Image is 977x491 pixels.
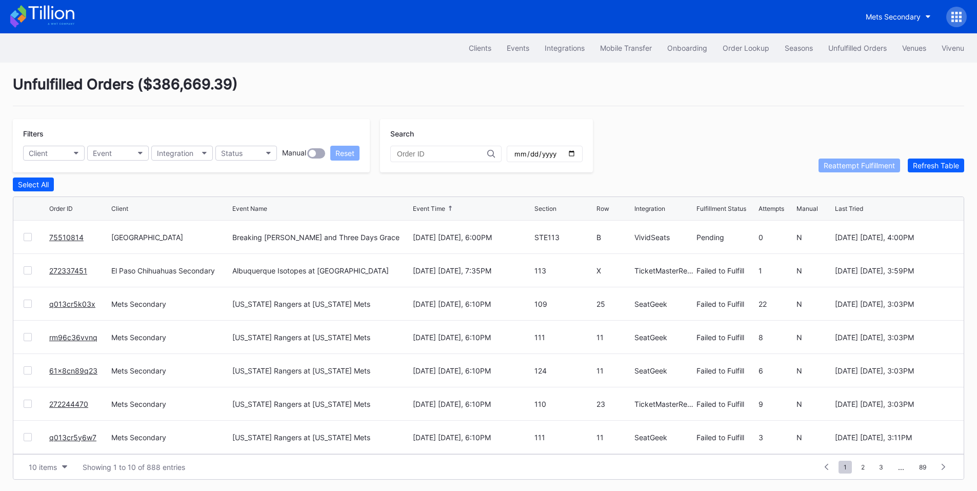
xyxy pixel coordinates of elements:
[759,333,794,342] div: 8
[696,233,756,242] div: Pending
[390,129,583,138] div: Search
[634,400,694,408] div: TicketMasterResale
[461,38,499,57] button: Clients
[723,44,769,52] div: Order Lookup
[835,300,953,308] div: [DATE] [DATE], 3:03PM
[824,161,895,170] div: Reattempt Fulfillment
[796,266,832,275] div: N
[29,463,57,472] div: 10 items
[413,433,531,442] div: [DATE] [DATE], 6:10PM
[232,333,370,342] div: [US_STATE] Rangers at [US_STATE] Mets
[890,463,912,472] div: ...
[596,400,632,408] div: 23
[934,38,972,57] button: Vivenu
[49,205,73,212] div: Order ID
[759,433,794,442] div: 3
[534,433,594,442] div: 111
[23,146,85,161] button: Client
[858,7,939,26] button: Mets Secondary
[49,366,97,375] a: 61x8cn89q23
[151,146,213,161] button: Integration
[796,205,818,212] div: Manual
[534,333,594,342] div: 111
[634,205,665,212] div: Integration
[232,233,400,242] div: Breaking [PERSON_NAME] and Three Days Grace
[232,205,267,212] div: Event Name
[413,205,445,212] div: Event Time
[596,333,632,342] div: 11
[819,159,900,172] button: Reattempt Fulfillment
[667,44,707,52] div: Onboarding
[282,148,306,159] div: Manual
[796,400,832,408] div: N
[866,12,921,21] div: Mets Secondary
[18,180,49,189] div: Select All
[413,233,531,242] div: [DATE] [DATE], 6:00PM
[634,233,694,242] div: VividSeats
[469,44,491,52] div: Clients
[111,400,230,408] div: Mets Secondary
[232,433,370,442] div: [US_STATE] Rangers at [US_STATE] Mets
[534,233,594,242] div: STE113
[759,366,794,375] div: 6
[835,266,953,275] div: [DATE] [DATE], 3:59PM
[913,161,959,170] div: Refresh Table
[49,433,96,442] a: q013cr5y6w7
[330,146,360,161] button: Reset
[13,75,964,106] div: Unfulfilled Orders ( $386,669.39 )
[413,366,531,375] div: [DATE] [DATE], 6:10PM
[596,300,632,308] div: 25
[413,400,531,408] div: [DATE] [DATE], 6:10PM
[221,149,243,158] div: Status
[696,433,756,442] div: Failed to Fulfill
[796,333,832,342] div: N
[696,300,756,308] div: Failed to Fulfill
[835,205,863,212] div: Last Tried
[796,366,832,375] div: N
[83,463,185,472] div: Showing 1 to 10 of 888 entries
[759,400,794,408] div: 9
[835,233,953,242] div: [DATE] [DATE], 4:00PM
[534,366,594,375] div: 124
[49,300,95,308] a: q013cr5k03x
[596,205,609,212] div: Row
[759,300,794,308] div: 22
[13,178,54,191] button: Select All
[29,149,48,158] div: Client
[232,266,389,275] div: Albuquerque Isotopes at [GEOGRAPHIC_DATA]
[49,233,84,242] a: 75510814
[696,366,756,375] div: Failed to Fulfill
[696,333,756,342] div: Failed to Fulfill
[759,233,794,242] div: 0
[715,38,777,57] button: Order Lookup
[413,266,531,275] div: [DATE] [DATE], 7:35PM
[596,366,632,375] div: 11
[335,149,354,158] div: Reset
[835,366,953,375] div: [DATE] [DATE], 3:03PM
[835,333,953,342] div: [DATE] [DATE], 3:03PM
[835,400,953,408] div: [DATE] [DATE], 3:03PM
[111,366,230,375] div: Mets Secondary
[49,266,87,275] a: 272337451
[111,433,230,442] div: Mets Secondary
[634,433,694,442] div: SeatGeek
[499,38,537,57] button: Events
[537,38,592,57] button: Integrations
[777,38,821,57] button: Seasons
[696,205,746,212] div: Fulfillment Status
[821,38,894,57] button: Unfulfilled Orders
[894,38,934,57] a: Venues
[696,266,756,275] div: Failed to Fulfill
[914,461,931,474] span: 89
[785,44,813,52] div: Seasons
[796,300,832,308] div: N
[942,44,964,52] div: Vivenu
[759,266,794,275] div: 1
[49,400,88,408] a: 272244470
[87,146,149,161] button: Event
[215,146,277,161] button: Status
[596,433,632,442] div: 11
[696,400,756,408] div: Failed to Fulfill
